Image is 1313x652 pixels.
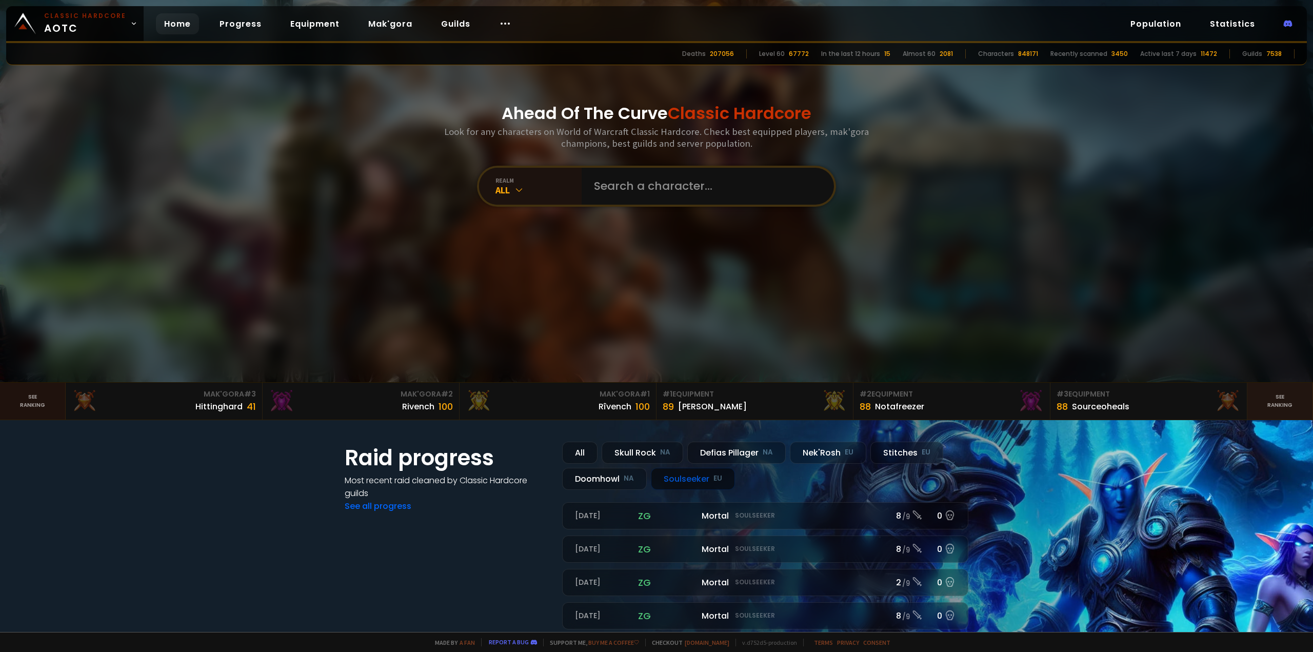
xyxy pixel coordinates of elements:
[710,49,734,58] div: 207056
[789,49,809,58] div: 67772
[44,11,126,36] span: AOTC
[433,13,479,34] a: Guilds
[763,447,773,458] small: NA
[635,400,650,413] div: 100
[599,400,631,413] div: Rîvench
[1057,389,1241,400] div: Equipment
[837,639,859,646] a: Privacy
[1202,13,1263,34] a: Statistics
[860,389,1044,400] div: Equipment
[72,389,256,400] div: Mak'Gora
[211,13,270,34] a: Progress
[870,442,943,464] div: Stitches
[602,442,683,464] div: Skull Rock
[588,639,639,646] a: Buy me a coffee
[845,447,853,458] small: EU
[1266,49,1282,58] div: 7538
[345,500,411,512] a: See all progress
[360,13,421,34] a: Mak'gora
[562,502,968,529] a: [DATE]zgMortalSoulseeker8 /90
[588,168,822,205] input: Search a character...
[195,400,243,413] div: Hittinghard
[660,447,670,458] small: NA
[244,389,256,399] span: # 3
[1242,49,1262,58] div: Guilds
[543,639,639,646] span: Support me,
[668,102,811,125] span: Classic Hardcore
[713,473,722,484] small: EU
[282,13,348,34] a: Equipment
[466,389,650,400] div: Mak'Gora
[860,400,871,413] div: 88
[663,400,674,413] div: 89
[624,473,634,484] small: NA
[247,400,256,413] div: 41
[940,49,953,58] div: 2081
[860,389,871,399] span: # 2
[6,6,144,41] a: Classic HardcoreAOTC
[345,474,550,500] h4: Most recent raid cleaned by Classic Hardcore guilds
[429,639,475,646] span: Made by
[1050,49,1107,58] div: Recently scanned
[663,389,672,399] span: # 1
[1111,49,1128,58] div: 3450
[460,383,656,420] a: Mak'Gora#1Rîvench100
[489,638,529,646] a: Report a bug
[1201,49,1217,58] div: 11472
[759,49,785,58] div: Level 60
[685,639,729,646] a: [DOMAIN_NAME]
[1018,49,1038,58] div: 848171
[1122,13,1189,34] a: Population
[663,389,847,400] div: Equipment
[1050,383,1247,420] a: #3Equipment88Sourceoheals
[978,49,1014,58] div: Characters
[884,49,890,58] div: 15
[682,49,706,58] div: Deaths
[345,442,550,474] h1: Raid progress
[1072,400,1129,413] div: Sourceoheals
[863,639,890,646] a: Consent
[562,442,598,464] div: All
[814,639,833,646] a: Terms
[502,101,811,126] h1: Ahead Of The Curve
[687,442,786,464] div: Defias Pillager
[1057,400,1068,413] div: 88
[495,176,582,184] div: realm
[402,400,434,413] div: Rivench
[875,400,924,413] div: Notafreezer
[922,447,930,458] small: EU
[1057,389,1068,399] span: # 3
[735,639,797,646] span: v. d752d5 - production
[440,126,873,149] h3: Look for any characters on World of Warcraft Classic Hardcore. Check best equipped players, mak'g...
[263,383,460,420] a: Mak'Gora#2Rivench100
[460,639,475,646] a: a fan
[562,468,647,490] div: Doomhowl
[651,468,735,490] div: Soulseeker
[790,442,866,464] div: Nek'Rosh
[562,602,968,629] a: [DATE]zgMortalSoulseeker8 /90
[441,389,453,399] span: # 2
[853,383,1050,420] a: #2Equipment88Notafreezer
[656,383,853,420] a: #1Equipment89[PERSON_NAME]
[562,569,968,596] a: [DATE]zgMortalSoulseeker2 /90
[640,389,650,399] span: # 1
[562,536,968,563] a: [DATE]zgMortalSoulseeker8 /90
[821,49,880,58] div: In the last 12 hours
[156,13,199,34] a: Home
[1140,49,1197,58] div: Active last 7 days
[44,11,126,21] small: Classic Hardcore
[66,383,263,420] a: Mak'Gora#3Hittinghard41
[1247,383,1313,420] a: Seeranking
[645,639,729,646] span: Checkout
[495,184,582,196] div: All
[678,400,747,413] div: [PERSON_NAME]
[269,389,453,400] div: Mak'Gora
[903,49,936,58] div: Almost 60
[439,400,453,413] div: 100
